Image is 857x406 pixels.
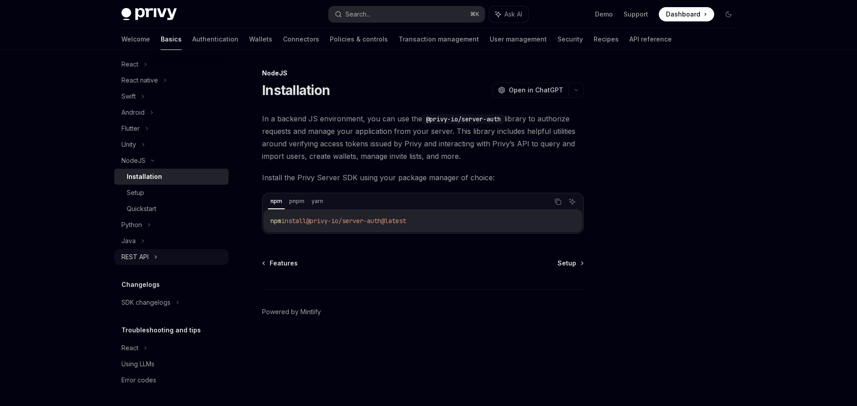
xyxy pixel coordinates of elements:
div: Swift [121,91,136,102]
span: Install the Privy Server SDK using your package manager of choice: [262,171,584,184]
a: Wallets [249,29,272,50]
a: Using LLMs [114,356,229,372]
a: API reference [629,29,672,50]
div: Setup [127,187,144,198]
button: Copy the contents from the code block [552,196,564,207]
span: Dashboard [666,10,700,19]
a: Setup [557,259,583,268]
a: Support [624,10,648,19]
div: Flutter [121,123,140,134]
div: Unity [121,139,136,150]
span: Setup [557,259,576,268]
a: Demo [595,10,613,19]
div: NodeJS [121,155,146,166]
button: Open in ChatGPT [492,83,569,98]
a: Transaction management [399,29,479,50]
button: Toggle dark mode [721,7,736,21]
span: @privy-io/server-auth@latest [306,217,406,225]
span: ⌘ K [470,11,479,18]
a: Policies & controls [330,29,388,50]
a: Authentication [192,29,238,50]
a: Powered by Mintlify [262,307,321,316]
div: Installation [127,171,162,182]
div: Android [121,107,145,118]
div: Java [121,236,136,246]
button: Ask AI [489,6,528,22]
a: Basics [161,29,182,50]
span: npm [270,217,281,225]
a: Dashboard [659,7,714,21]
div: Python [121,220,142,230]
div: REST API [121,252,149,262]
span: In a backend JS environment, you can use the library to authorize requests and manage your applic... [262,112,584,162]
h1: Installation [262,82,330,98]
a: Quickstart [114,201,229,217]
a: Connectors [283,29,319,50]
div: Search... [345,9,370,20]
a: User management [490,29,547,50]
div: React [121,59,138,70]
div: pnpm [287,196,307,207]
div: npm [268,196,285,207]
span: Ask AI [504,10,522,19]
img: dark logo [121,8,177,21]
h5: Changelogs [121,279,160,290]
a: Installation [114,169,229,185]
span: Features [270,259,298,268]
span: Open in ChatGPT [509,86,563,95]
div: SDK changelogs [121,297,171,308]
a: Features [263,259,298,268]
div: React [121,343,138,353]
a: Recipes [594,29,619,50]
div: Quickstart [127,203,156,214]
a: Error codes [114,372,229,388]
span: install [281,217,306,225]
h5: Troubleshooting and tips [121,325,201,336]
div: React native [121,75,158,86]
div: NodeJS [262,69,584,78]
div: Using LLMs [121,359,154,369]
a: Welcome [121,29,150,50]
button: Search...⌘K [329,6,485,22]
div: Error codes [121,375,156,385]
button: Ask AI [566,196,578,207]
div: yarn [309,196,326,207]
code: @privy-io/server-auth [422,114,504,124]
a: Setup [114,185,229,201]
a: Security [557,29,583,50]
